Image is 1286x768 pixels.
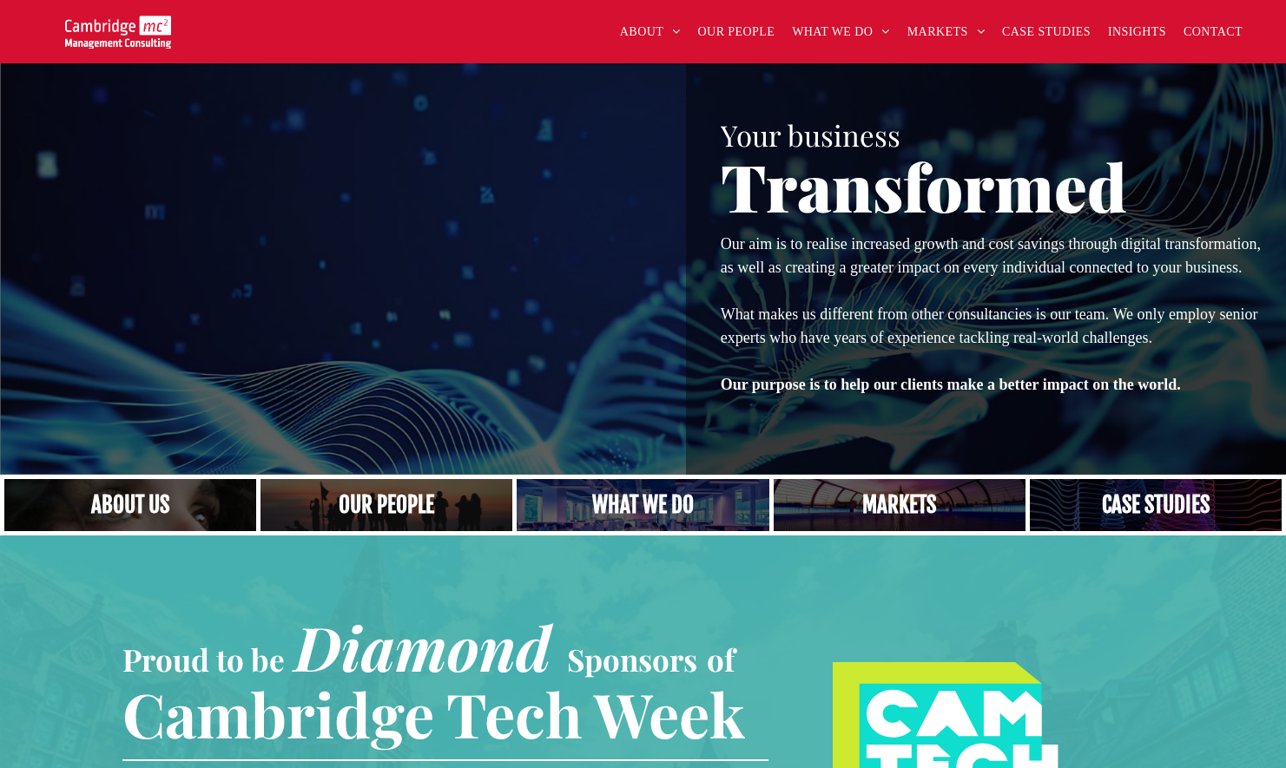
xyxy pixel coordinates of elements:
[721,115,900,154] span: Your business
[689,18,784,45] a: OUR PEOPLE
[122,639,285,679] span: Proud to be
[783,18,899,45] a: WHAT WE DO
[721,142,1127,229] span: Transformed
[294,606,551,687] span: Diamond
[611,18,689,45] a: ABOUT
[517,479,768,531] a: A yoga teacher lifting his whole body off the ground in the peacock pose
[721,305,1258,346] span: What makes us different from other consultancies is our team. We only employ senior experts who h...
[721,376,1181,393] strong: Our purpose is to help our clients make a better impact on the world.
[4,479,256,531] a: Close up of woman's face, centered on her eyes
[122,673,745,754] span: Cambridge Tech Week
[1175,18,1251,45] a: CONTACT
[260,479,512,531] a: A crowd in silhouette at sunset, on a rise or lookout point
[899,18,993,45] a: MARKETS
[707,639,735,679] span: of
[1099,18,1175,45] a: INSIGHTS
[65,16,172,49] img: Go to Homepage
[721,235,1261,276] span: Our aim is to realise increased growth and cost savings through digital transformation, as well a...
[993,18,1099,45] a: CASE STUDIES
[567,639,697,679] span: Sponsors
